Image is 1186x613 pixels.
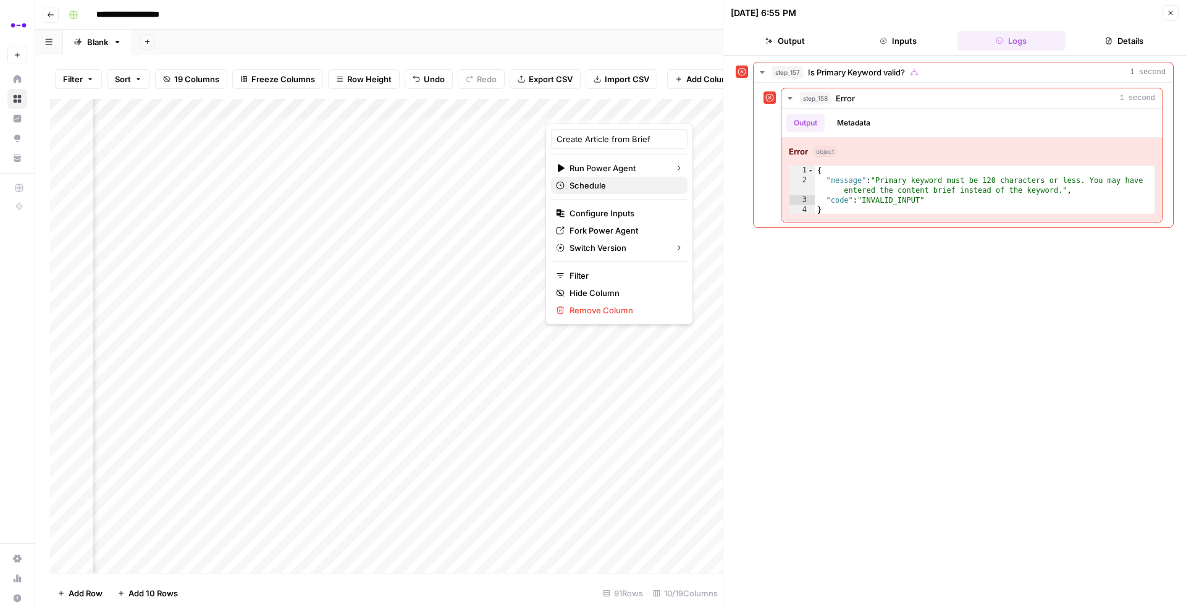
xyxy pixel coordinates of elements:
[813,146,837,157] span: object
[107,69,150,89] button: Sort
[7,148,27,168] a: Your Data
[648,583,723,603] div: 10/19 Columns
[347,73,392,85] span: Row Height
[174,73,219,85] span: 19 Columns
[731,7,796,19] div: [DATE] 6:55 PM
[69,587,103,599] span: Add Row
[808,66,905,78] span: Is Primary Keyword valid?
[570,162,665,174] span: Run Power Agent
[110,583,185,603] button: Add 10 Rows
[570,224,678,237] span: Fork Power Agent
[570,287,678,299] span: Hide Column
[87,36,108,48] div: Blank
[807,166,814,175] span: Toggle code folding, rows 1 through 4
[7,549,27,569] a: Settings
[789,145,808,158] strong: Error
[477,73,497,85] span: Redo
[772,66,803,78] span: step_157
[7,89,27,109] a: Browse
[1119,93,1155,104] span: 1 second
[686,73,734,85] span: Add Column
[830,114,878,132] button: Metadata
[570,179,678,192] span: Schedule
[786,114,825,132] button: Output
[128,587,178,599] span: Add 10 Rows
[55,69,102,89] button: Filter
[7,10,27,41] button: Workspace: Abacum
[570,304,678,316] span: Remove Column
[1130,67,1166,78] span: 1 second
[754,83,1173,227] div: 1 second
[7,588,27,608] button: Help + Support
[405,69,453,89] button: Undo
[789,205,815,215] div: 4
[7,69,27,89] a: Home
[63,30,132,54] a: Blank
[570,269,678,282] span: Filter
[789,195,815,205] div: 3
[570,207,678,219] span: Configure Inputs
[510,69,581,89] button: Export CSV
[781,109,1163,222] div: 1 second
[1070,31,1179,51] button: Details
[570,242,665,254] span: Switch Version
[232,69,323,89] button: Freeze Columns
[251,73,315,85] span: Freeze Columns
[50,583,110,603] button: Add Row
[789,175,815,195] div: 2
[586,69,657,89] button: Import CSV
[458,69,505,89] button: Redo
[789,166,815,175] div: 1
[529,73,573,85] span: Export CSV
[800,92,831,104] span: step_158
[7,569,27,588] a: Usage
[836,92,855,104] span: Error
[7,129,27,148] a: Opportunities
[7,109,27,129] a: Insights
[731,31,839,51] button: Output
[424,73,445,85] span: Undo
[63,73,83,85] span: Filter
[328,69,400,89] button: Row Height
[754,62,1173,82] button: 1 second
[844,31,952,51] button: Inputs
[7,14,30,36] img: Abacum Logo
[957,31,1066,51] button: Logs
[598,583,648,603] div: 91 Rows
[667,69,742,89] button: Add Column
[155,69,227,89] button: 19 Columns
[115,73,131,85] span: Sort
[781,88,1163,108] button: 1 second
[605,73,649,85] span: Import CSV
